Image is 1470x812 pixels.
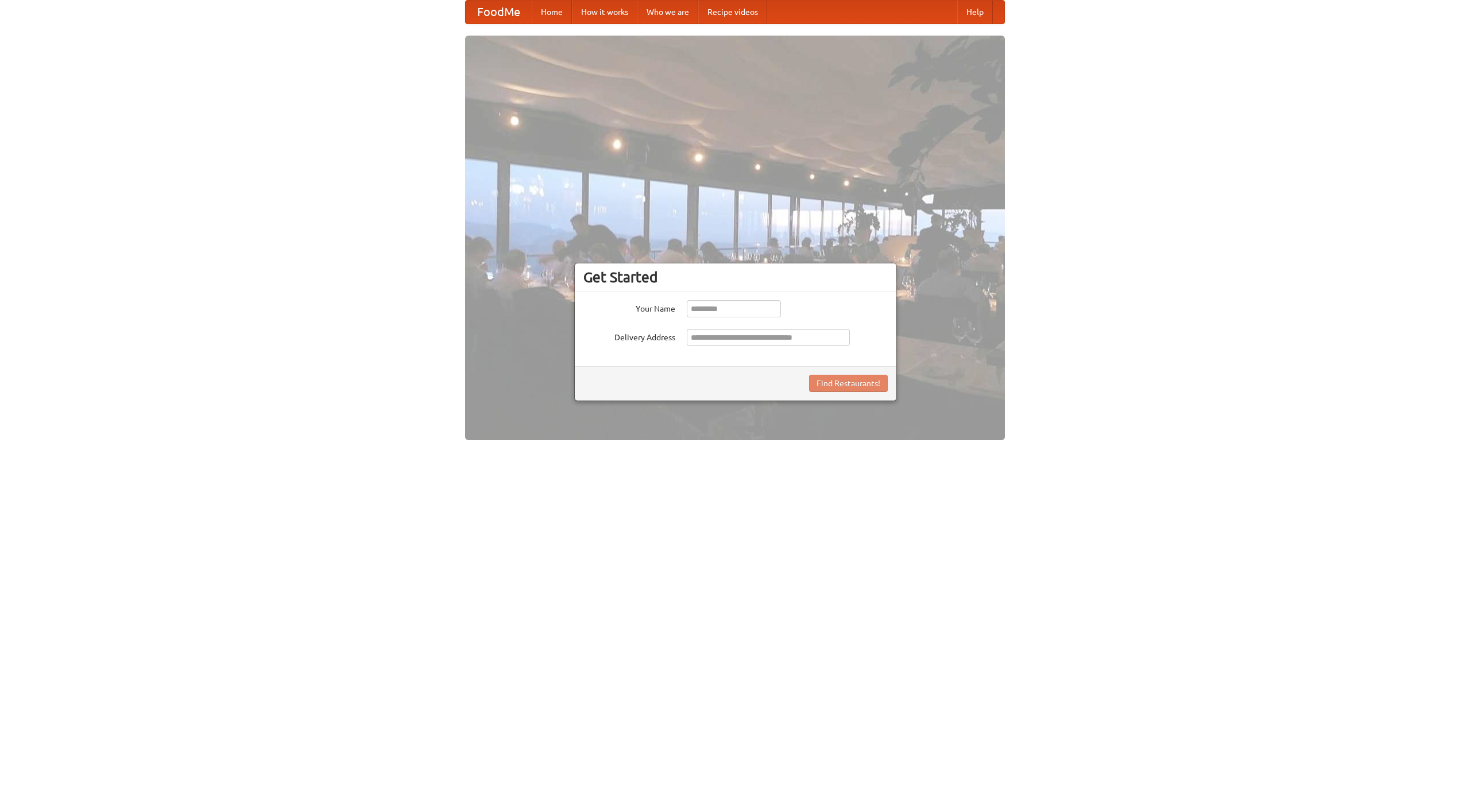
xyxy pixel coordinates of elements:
h3: Get Started [583,269,888,286]
a: FoodMe [466,1,532,24]
a: Who we are [637,1,698,24]
a: How it works [572,1,637,24]
a: Home [532,1,572,24]
label: Delivery Address [583,329,675,343]
a: Help [957,1,993,24]
label: Your Name [583,300,675,314]
a: Recipe videos [698,1,767,24]
button: Find Restaurants! [809,375,888,392]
